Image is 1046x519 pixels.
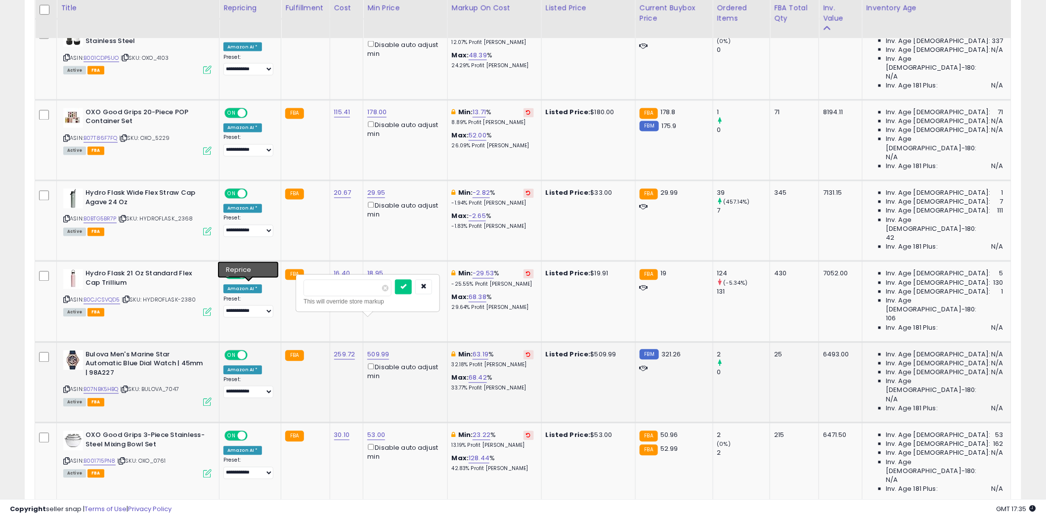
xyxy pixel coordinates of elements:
p: -1.83% Profit [PERSON_NAME] [452,223,534,230]
b: Min: [458,431,473,440]
span: FBA [87,228,104,236]
div: Disable auto adjust min [367,120,439,139]
span: 337 [992,37,1003,45]
b: Listed Price: [546,431,591,440]
div: % [452,431,534,449]
span: Inv. Age 181 Plus: [886,324,938,333]
span: 50.96 [660,431,678,440]
img: 21CtVoGSjYL._SL40_.jpg [63,189,83,209]
img: 51W1QjS4NtL._SL40_.jpg [63,350,83,370]
span: ON [225,109,238,117]
div: Inventory Age [867,3,1007,13]
a: -2.65 [469,212,486,221]
small: FBA [285,269,304,280]
div: 7052.00 [823,269,854,278]
div: Amazon AI * [223,366,262,375]
p: 29.64% Profit [PERSON_NAME] [452,304,534,311]
small: FBA [640,269,658,280]
span: N/A [992,82,1003,90]
span: ON [225,432,238,440]
a: B0BTG5BR7P [84,215,117,223]
a: B001715PN8 [84,457,116,466]
span: N/A [992,404,1003,413]
a: 30.10 [334,431,350,440]
a: B07NBK5HBQ [84,386,119,394]
a: 128.44 [469,454,489,464]
p: 32.18% Profit [PERSON_NAME] [452,362,534,369]
img: 41FT0fHs7aL._SL40_.jpg [63,108,83,128]
div: 1 [717,108,770,117]
span: Inv. Age [DEMOGRAPHIC_DATA]-180: [886,216,1003,234]
span: Inv. Age 181 Plus: [886,82,938,90]
span: Inv. Age [DEMOGRAPHIC_DATA]: [886,198,991,207]
div: 0 [717,368,770,377]
small: FBA [285,108,304,119]
div: % [452,189,534,207]
div: Repricing [223,3,277,13]
span: Inv. Age 181 Plus: [886,243,938,252]
span: All listings currently available for purchase on Amazon [63,308,86,317]
div: Preset: [223,457,273,479]
div: Amazon AI * [223,124,262,132]
span: 42 [886,234,895,243]
b: Max: [452,373,469,383]
div: ASIN: [63,108,212,154]
small: (0%) [717,37,731,45]
span: 178.8 [660,108,676,117]
div: % [452,269,534,288]
span: 130 [994,279,1003,288]
p: 8.89% Profit [PERSON_NAME] [452,120,534,127]
i: This overrides the store level min markup for this listing [452,270,456,277]
i: Revert to store-level Min Markup [526,191,531,196]
b: Max: [452,293,469,302]
span: 5 [1000,269,1003,278]
b: Min: [458,350,473,359]
span: N/A [992,359,1003,368]
a: Terms of Use [85,504,127,514]
span: N/A [992,45,1003,54]
div: Inv. value [823,3,858,24]
i: This overrides the store level min markup for this listing [452,190,456,196]
span: FBA [87,308,104,317]
div: Disable auto adjust min [367,442,439,462]
p: 13.19% Profit [PERSON_NAME] [452,442,534,449]
span: Inv. Age 181 Plus: [886,162,938,171]
small: FBA [285,350,304,361]
span: Inv. Age [DEMOGRAPHIC_DATA]: [886,440,991,449]
div: $19.91 [546,269,628,278]
div: $53.00 [546,431,628,440]
span: 7 [1000,198,1003,207]
span: OFF [246,351,262,359]
div: 7131.15 [823,189,854,198]
span: All listings currently available for purchase on Amazon [63,228,86,236]
a: 16.40 [334,269,350,279]
div: ASIN: [63,431,212,477]
a: 18.95 [367,269,383,279]
small: FBA [640,445,658,456]
a: 178.00 [367,108,387,118]
span: Inv. Age [DEMOGRAPHIC_DATA]: [886,45,991,54]
small: (457.14%) [724,198,750,206]
div: % [452,350,534,369]
b: Min: [458,108,473,117]
i: Revert to store-level Min Markup [526,110,531,115]
span: N/A [886,72,898,81]
span: ON [225,270,238,279]
div: Preset: [223,377,273,399]
div: 131 [717,288,770,297]
span: 53 [996,431,1003,440]
b: Max: [452,50,469,60]
span: N/A [992,117,1003,126]
span: N/A [992,350,1003,359]
span: 106 [886,314,896,323]
p: 33.77% Profit [PERSON_NAME] [452,385,534,392]
span: Inv. Age [DEMOGRAPHIC_DATA]: [886,207,991,216]
div: 2 [717,350,770,359]
span: N/A [886,153,898,162]
div: Disable auto adjust min [367,200,439,219]
div: Amazon AI * [223,204,262,213]
div: 39 [717,189,770,198]
b: Max: [452,454,469,463]
span: OFF [246,190,262,198]
span: All listings currently available for purchase on Amazon [63,398,86,407]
